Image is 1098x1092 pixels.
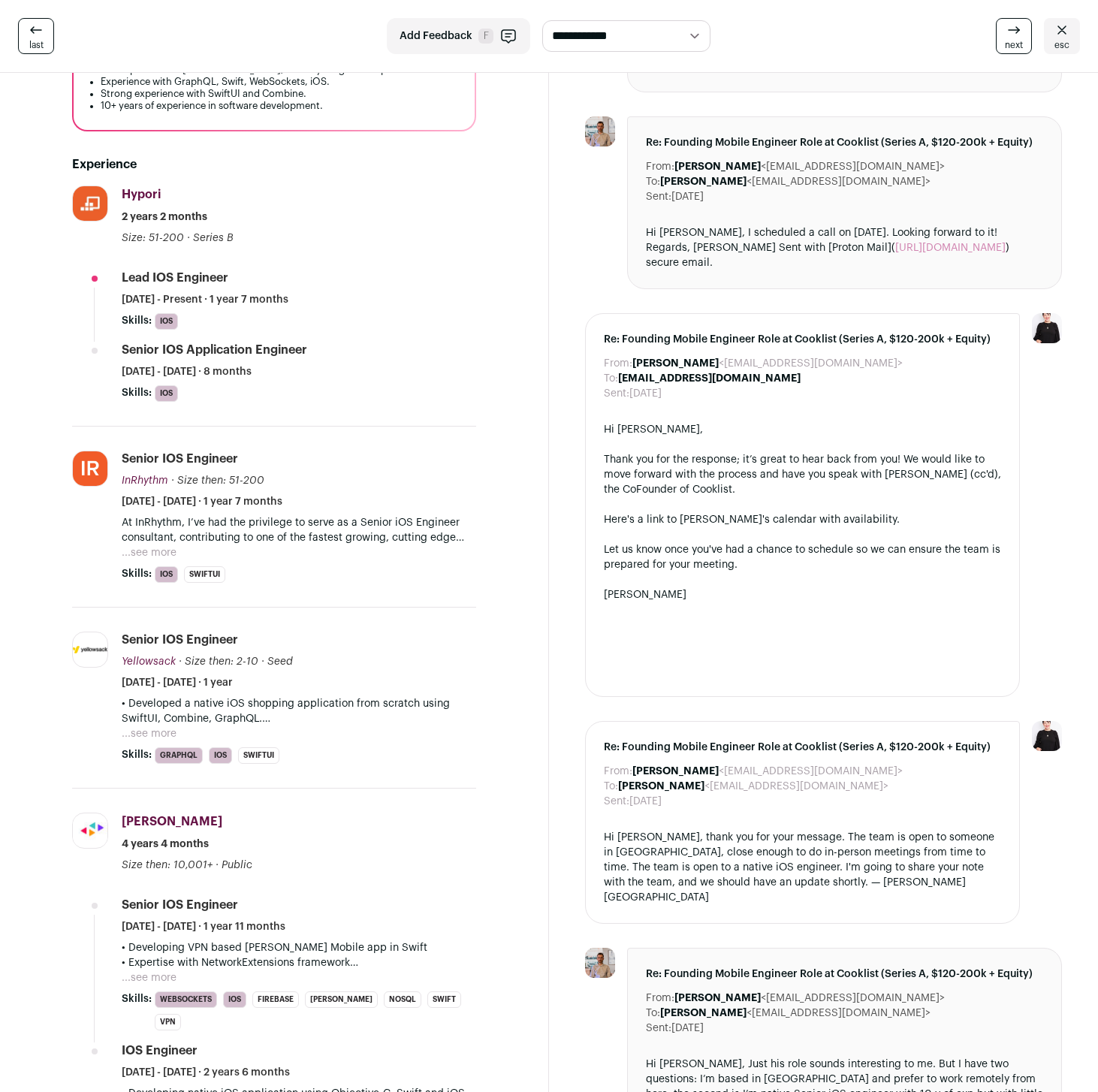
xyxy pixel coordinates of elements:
li: 10+ years of experience in software development. [101,100,457,112]
span: [DATE] - [DATE] · 8 months [122,364,252,379]
div: Let us know once you've had a chance to schedule so we can ensure the team is prepared for your m... [604,542,1001,572]
div: Hi [PERSON_NAME], thank you for your message. The team is open to someone in [GEOGRAPHIC_DATA], c... [604,830,1001,905]
a: Here's a link to [PERSON_NAME]'s calendar with availability. [604,514,900,525]
span: [DATE] - [DATE] · 2 years 6 months [122,1065,290,1080]
a: esc [1044,18,1080,54]
a: [URL][DOMAIN_NAME] [895,243,1006,253]
span: Public [222,860,252,870]
dd: <[EMAIL_ADDRESS][DOMAIN_NAME]> [632,764,903,779]
span: Size: 51-200 [122,233,184,243]
li: SwiftUI [238,747,279,764]
span: Re: Founding Mobile Engineer Role at Cooklist (Series A, $120-200k + Equity) [646,135,1043,150]
div: Hi [PERSON_NAME], [604,422,1001,437]
span: · [187,231,190,246]
li: SwiftUI [184,566,225,583]
span: F [478,29,493,44]
dt: Sent: [646,1021,671,1036]
b: [PERSON_NAME] [632,358,719,369]
span: Re: Founding Mobile Engineer Role at Cooklist (Series A, $120-200k + Equity) [646,967,1043,982]
div: Lead iOS Engineer [122,270,228,286]
span: Skills: [122,385,152,400]
span: [DATE] - [DATE] · 1 year 11 months [122,919,285,934]
img: 9240684-medium_jpg [1032,721,1062,751]
li: iOS [223,991,246,1008]
li: iOS [209,747,232,764]
dt: Sent: [604,386,629,401]
dd: <[EMAIL_ADDRESS][DOMAIN_NAME]> [674,159,945,174]
dt: From: [646,991,674,1006]
dd: <[EMAIL_ADDRESS][DOMAIN_NAME]> [660,1006,931,1021]
dd: [DATE] [671,189,704,204]
p: • Developing VPN based [PERSON_NAME] Mobile app in Swift • Expertise with NetworkExtensions frame... [122,940,476,970]
img: 0d1677fd545a0dc565f748de59dd0d289879adeba7755dd7ef0667d4c67df810.jpg [73,451,107,486]
dt: Sent: [646,189,671,204]
span: [PERSON_NAME] [122,816,222,828]
li: VPN [155,1014,181,1030]
span: 4 years 4 months [122,837,209,852]
img: 7920c061928f17071a16215933995d8ea8772591ba53d1d2a4a34861474a18ff.png [73,646,107,653]
dt: Sent: [604,794,629,809]
dd: [DATE] [629,794,662,809]
h2: Experience [72,155,476,173]
a: last [18,18,54,54]
li: Experience with GraphQL, Swift, WebSockets, iOS. [101,76,457,88]
dd: <[EMAIL_ADDRESS][DOMAIN_NAME]> [674,991,945,1006]
span: esc [1054,39,1069,51]
li: [PERSON_NAME] [305,991,378,1008]
a: next [996,18,1032,54]
span: Skills: [122,313,152,328]
span: Size then: 10,001+ [122,860,213,870]
span: Hypori [122,189,161,201]
b: [PERSON_NAME] [632,766,719,777]
span: Seed [267,656,293,667]
span: · [261,654,264,669]
span: Series B [193,233,234,243]
li: NoSQL [384,991,421,1008]
button: ...see more [122,970,176,985]
dd: [DATE] [629,386,662,401]
b: [PERSON_NAME] [674,161,761,172]
span: 2 years 2 months [122,210,207,225]
dt: To: [646,1006,660,1021]
li: WebSockets [155,991,217,1008]
span: InRhythm [122,475,168,486]
span: Add Feedback [400,29,472,44]
button: Add Feedback F [387,18,530,54]
li: Strong experience with SwiftUI and Combine. [101,88,457,100]
button: ...see more [122,726,176,741]
li: iOS [155,313,178,330]
img: e1ca6b88cc4d54f1567dfc4053772f944deb3509a0e886fbbf9183ebed835fb2.jpg [73,186,107,221]
span: Yellowsack [122,656,176,667]
b: [PERSON_NAME] [660,176,747,187]
span: Skills: [122,566,152,581]
li: iOS [155,385,178,402]
button: ...see more [122,545,176,560]
div: Senior iOS Engineer [122,451,238,467]
img: f67fc551e5ee9bb83bd71942c29313c0fcb3221e8cf5769214c9581c93e49392.jpg [73,816,107,845]
dt: From: [604,356,632,371]
div: Senior iOS Engineer [122,897,238,913]
dd: <[EMAIL_ADDRESS][DOMAIN_NAME]> [618,779,888,794]
img: 416ca2f78ad37dcf409ac088eb387a73ab2d08d2e69a50ee120ceea6c0e8ec6c.jpg [585,116,615,146]
b: [PERSON_NAME] [660,1008,747,1018]
li: iOS [155,566,178,583]
span: Skills: [122,991,152,1006]
dd: <[EMAIL_ADDRESS][DOMAIN_NAME]> [632,356,903,371]
span: · Size then: 51-200 [171,475,264,486]
p: At InRhythm, I’ve had the privilege to serve as a Senior iOS Engineer consultant, contributing to... [122,515,476,545]
span: Skills: [122,747,152,762]
span: [DATE] - Present · 1 year 7 months [122,292,288,307]
span: [DATE] - [DATE] · 1 year [122,675,233,690]
span: Re: Founding Mobile Engineer Role at Cooklist (Series A, $120-200k + Equity) [604,332,1001,347]
dt: From: [604,764,632,779]
dt: To: [604,371,618,386]
dd: <[EMAIL_ADDRESS][DOMAIN_NAME]> [660,174,931,189]
div: Senior iOS Application Engineer [122,342,307,358]
b: [EMAIL_ADDRESS][DOMAIN_NAME] [618,373,801,384]
div: Hi [PERSON_NAME], I scheduled a call on [DATE]. Looking forward to it! Regards, [PERSON_NAME] Sen... [646,225,1043,270]
span: · [216,858,219,873]
b: [PERSON_NAME] [618,781,704,792]
div: iOS Engineer [122,1042,198,1059]
dd: [DATE] [671,1021,704,1036]
img: 9240684-medium_jpg [1032,313,1062,343]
